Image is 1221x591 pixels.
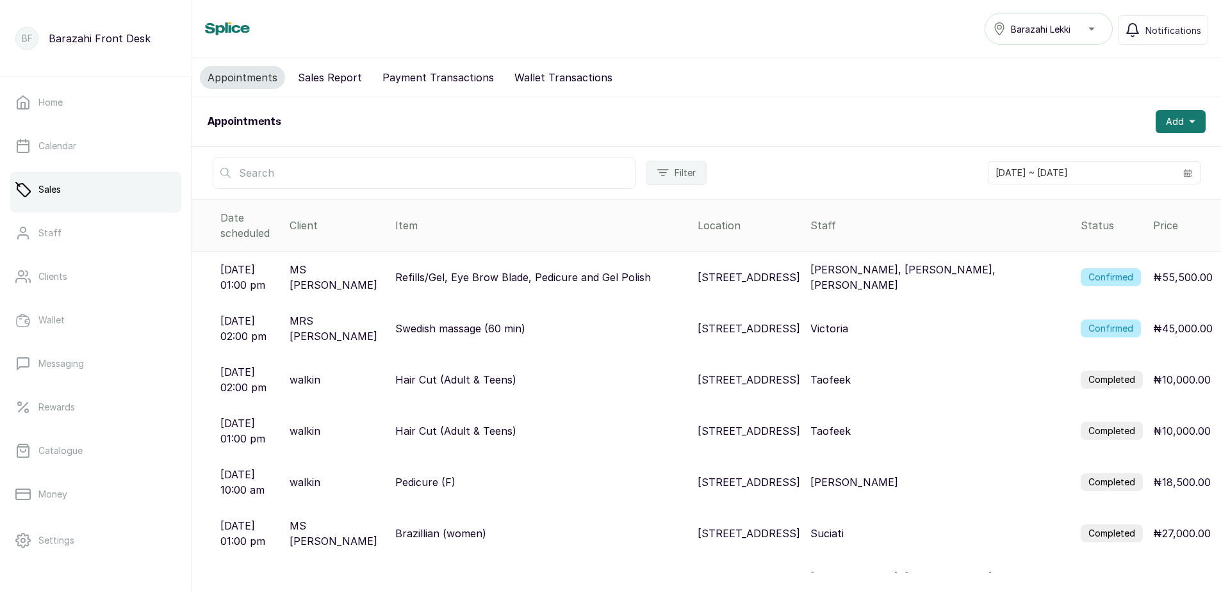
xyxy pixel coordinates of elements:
label: Completed [1081,473,1143,491]
a: Messaging [10,346,181,382]
p: [STREET_ADDRESS] [698,321,800,336]
label: Completed [1081,371,1143,389]
a: Wallet [10,302,181,338]
p: Settings [38,534,74,547]
a: Rewards [10,389,181,425]
a: Calendar [10,128,181,164]
p: Taofeek [810,372,851,387]
p: [PERSON_NAME], [PERSON_NAME], [PERSON_NAME] [810,262,1070,293]
p: ₦45,000.00 [1153,321,1213,336]
p: Refills/Gel, Eye Brow Blade, Pedicure and Gel Polish [395,270,651,285]
input: Search [213,157,635,189]
p: ₦10,000.00 [1153,372,1211,387]
p: [DATE] 01:00 pm [220,262,279,293]
span: Barazahi Lekki [1011,22,1070,36]
p: [STREET_ADDRESS] [698,423,800,439]
p: Taofeek [810,423,851,439]
p: Suciati [810,526,844,541]
p: [DATE] 02:00 pm [220,364,279,395]
p: Money [38,488,67,501]
p: ₦10,000.00 [1153,423,1211,439]
h1: Appointments [208,114,281,129]
p: Calendar [38,140,76,152]
p: Messaging [38,357,84,370]
a: Money [10,476,181,512]
button: Filter [646,161,707,185]
label: Completed [1081,422,1143,440]
div: Price [1153,218,1216,233]
p: Staff [38,227,61,239]
a: Settings [10,522,181,558]
p: ₦55,500.00 [1153,270,1213,285]
p: Victoria [810,321,848,336]
a: Staff [10,215,181,251]
p: [DATE] 01:00 pm [220,416,279,446]
div: Staff [810,218,1070,233]
a: Clients [10,259,181,295]
p: ₦27,000.00 [1153,526,1211,541]
button: Add [1156,110,1206,133]
button: Barazahi Lekki [985,13,1113,45]
button: Payment Transactions [375,66,502,89]
div: Location [698,218,800,233]
p: [DATE] 02:00 pm [220,313,279,344]
p: [STREET_ADDRESS] [698,526,800,541]
button: Appointments [200,66,285,89]
p: Pedicure (F) [395,474,455,490]
p: ₦18,500.00 [1153,474,1211,490]
div: Item [395,218,687,233]
p: Sales [38,183,61,196]
span: Add [1166,115,1184,128]
p: [DATE] 10:00 am [220,467,279,498]
a: Home [10,85,181,120]
p: [DATE] 01:00 pm [220,518,279,549]
label: Completed [1081,524,1143,542]
p: MRS [PERSON_NAME] [290,313,385,344]
a: Catalogue [10,433,181,469]
span: Filter [675,166,696,179]
p: Swedish massage (60 min) [395,321,525,336]
p: MS [PERSON_NAME] [290,518,385,549]
div: Date scheduled [220,210,279,241]
p: walkin [290,474,320,490]
a: Sales [10,172,181,207]
p: Wallet [38,314,65,327]
p: Home [38,96,63,109]
span: Notifications [1145,24,1201,37]
button: Wallet Transactions [507,66,620,89]
p: BF [22,32,33,45]
p: Hair Cut (Adult & Teens) [395,423,516,439]
p: Rewards [38,401,75,414]
p: [STREET_ADDRESS] [698,270,800,285]
p: MS [PERSON_NAME] [290,262,385,293]
input: Select date [988,162,1176,184]
p: [PERSON_NAME] [810,474,898,490]
p: [STREET_ADDRESS] [698,474,800,490]
p: Catalogue [38,444,83,457]
button: Sales Report [290,66,370,89]
label: Confirmed [1081,320,1141,337]
button: Notifications [1118,15,1208,45]
p: walkin [290,423,320,439]
label: Confirmed [1081,268,1141,286]
div: Client [290,218,385,233]
p: Clients [38,270,67,283]
p: walkin [290,372,320,387]
p: Barazahi Front Desk [49,31,151,46]
p: Hair Cut (Adult & Teens) [395,372,516,387]
div: Status [1081,218,1143,233]
p: [STREET_ADDRESS] [698,372,800,387]
p: Brazillian (women) [395,526,486,541]
svg: calendar [1183,168,1192,177]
